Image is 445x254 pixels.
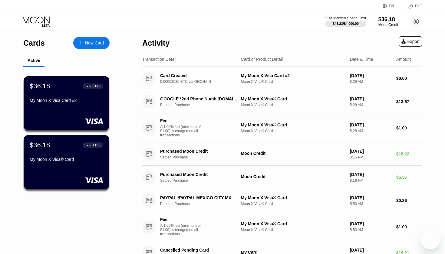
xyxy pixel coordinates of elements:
[350,248,391,252] div: [DATE]
[350,129,391,133] div: 5:28 AM
[415,4,422,8] div: FAQ
[160,80,245,84] div: 0.00003535 BTC via ONCHAIN
[350,202,391,206] div: 5:53 AM
[350,172,391,177] div: [DATE]
[241,228,345,232] div: Moon X Visa® Card
[23,39,45,47] div: Cards
[85,85,91,87] div: ● ● ● ●
[396,76,422,81] div: $0.00
[350,155,391,159] div: 8:16 PM
[383,3,401,9] div: EN
[142,67,422,90] div: Card Created0.00003535 BTC via ONCHAINMy Moon X Visa Card #2Moon X Visa® Card[DATE]8:39 AM$0.00
[30,98,103,103] div: My Moon X Visa Card #2
[142,57,176,62] div: Transaction Detail
[241,221,345,226] div: My Moon X Visa® Card
[396,151,422,156] div: $18.22
[378,16,398,23] div: $36.18
[399,36,422,47] div: Export
[401,39,420,44] div: Export
[85,41,104,46] div: New Card
[160,248,239,252] div: Cancelled Pending Card
[350,221,391,226] div: [DATE]
[92,84,101,88] div: 6145
[396,175,422,180] div: $5.35
[241,195,345,200] div: My Moon X Visa® Card
[378,16,398,27] div: $36.18Moon Credit
[241,174,345,179] div: Moon Credit
[142,189,422,212] div: PAYPAL *PAYPAL MEXICO CITY MXPending PurchaseMy Moon X Visa® CardMoon X Visa® Card[DATE]5:53 AM$0.26
[28,58,40,63] div: Active
[350,178,391,183] div: 8:16 PM
[241,57,283,62] div: Card or Product Detail
[142,113,422,142] div: FeeA 1.00% fee (minimum of $1.00) is charged on all transactionsMy Moon X Visa® CardMoon X Visa® ...
[333,22,359,25] div: $43.23 / $4,000.00
[160,202,245,206] div: Pending Purchase
[350,103,391,107] div: 5:28 AM
[396,125,422,130] div: $1.00
[241,151,345,156] div: Moon Credit
[85,144,91,146] div: ● ● ● ●
[241,96,345,101] div: My Moon X Visa® Card
[241,202,345,206] div: Moon X Visa® Card
[350,73,391,78] div: [DATE]
[30,157,103,162] div: My Moon X Visa® Card
[160,172,239,177] div: Purchased Moon Credit
[30,141,50,149] div: $36.18
[24,135,109,189] div: $36.18● ● ● ●1162My Moon X Visa® Card
[142,142,422,166] div: Purchased Moon CreditSettled PurchaseMoon Credit[DATE]8:16 PM$18.22
[350,149,391,154] div: [DATE]
[396,57,411,62] div: Amount
[350,228,391,232] div: 5:53 AM
[396,198,422,203] div: $0.26
[160,178,245,183] div: Settled Purchase
[241,73,345,78] div: My Moon X Visa Card #2
[142,166,422,189] div: Purchased Moon CreditSettled PurchaseMoon Credit[DATE]8:16 PM$5.35
[350,122,391,127] div: [DATE]
[160,118,203,123] div: Fee
[378,23,398,27] div: Moon Credit
[160,149,239,154] div: Purchased Moon Credit
[160,155,245,159] div: Settled Purchase
[160,96,239,101] div: GOOGLE *2nd Phone Numb [DOMAIN_NAME][URL][GEOGRAPHIC_DATA]
[160,125,206,137] div: A 1.00% fee (minimum of $1.00) is charged on all transactions
[241,129,345,133] div: Moon X Visa® Card
[73,37,110,49] div: New Card
[396,224,422,229] div: $1.00
[325,16,366,27] div: Visa Monthly Spend Limit$43.23/$4,000.00
[142,90,422,113] div: GOOGLE *2nd Phone Numb [DOMAIN_NAME][URL][GEOGRAPHIC_DATA]Pending PurchaseMy Moon X Visa® CardMoo...
[421,230,440,249] iframe: Button to launch messaging window, conversation in progress
[241,80,345,84] div: Moon X Visa® Card
[389,4,394,8] div: EN
[160,195,239,200] div: PAYPAL *PAYPAL MEXICO CITY MX
[24,76,109,130] div: $36.18● ● ● ●6145My Moon X Visa Card #2
[160,217,203,222] div: Fee
[401,3,422,9] div: FAQ
[241,103,345,107] div: Moon X Visa® Card
[160,103,245,107] div: Pending Purchase
[350,57,373,62] div: Date & Time
[241,122,345,127] div: My Moon X Visa® Card
[350,195,391,200] div: [DATE]
[142,39,170,47] div: Activity
[325,16,366,20] div: Visa Monthly Spend Limit
[160,223,206,236] div: A 1.00% fee (minimum of $1.00) is charged on all transactions
[396,99,422,104] div: $13.67
[142,212,422,241] div: FeeA 1.00% fee (minimum of $1.00) is charged on all transactionsMy Moon X Visa® CardMoon X Visa® ...
[160,73,239,78] div: Card Created
[350,96,391,101] div: [DATE]
[30,82,50,90] div: $36.18
[350,80,391,84] div: 8:39 AM
[92,143,101,147] div: 1162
